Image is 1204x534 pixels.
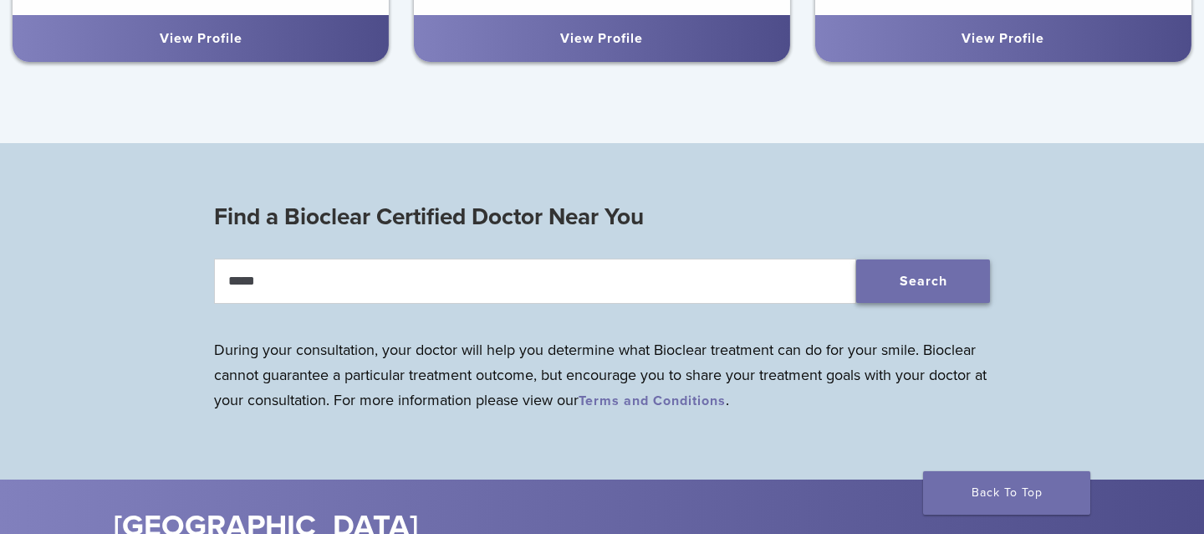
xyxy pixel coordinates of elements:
a: View Profile [160,30,242,47]
a: Back To Top [923,471,1090,515]
a: View Profile [560,30,643,47]
a: View Profile [962,30,1044,47]
p: During your consultation, your doctor will help you determine what Bioclear treatment can do for ... [214,337,990,413]
button: Search [856,259,990,303]
a: Terms and Conditions [579,393,726,409]
h3: Find a Bioclear Certified Doctor Near You [214,197,990,237]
